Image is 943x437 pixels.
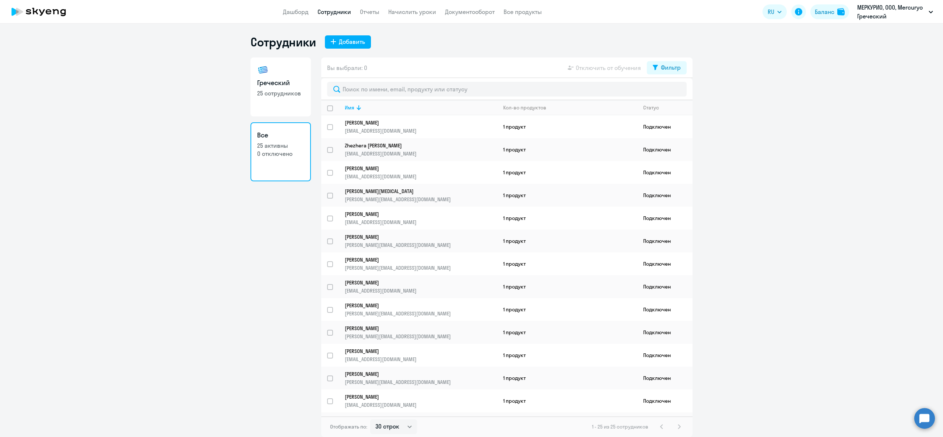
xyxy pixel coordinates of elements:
[345,196,497,203] p: [PERSON_NAME][EMAIL_ADDRESS][DOMAIN_NAME]
[497,275,637,298] td: 1 продукт
[283,8,309,15] a: Дашборд
[503,104,637,111] div: Кол-во продуктов
[497,344,637,367] td: 1 продукт
[637,298,693,321] td: Подключен
[637,321,693,344] td: Подключен
[637,161,693,184] td: Подключен
[345,402,497,408] p: [EMAIL_ADDRESS][DOMAIN_NAME]
[810,4,849,19] button: Балансbalance
[345,256,487,263] p: [PERSON_NAME]
[445,8,495,15] a: Документооборот
[837,8,845,15] img: balance
[345,119,487,126] p: [PERSON_NAME]
[497,184,637,207] td: 1 продукт
[345,119,497,134] a: [PERSON_NAME][EMAIL_ADDRESS][DOMAIN_NAME]
[327,82,687,97] input: Поиск по имени, email, продукту или статусу
[497,412,637,435] td: 1 продукт
[853,3,937,21] button: МЕРКУРИО, ООО, Mercuryo Греческий
[330,423,367,430] span: Отображать по:
[345,173,497,180] p: [EMAIL_ADDRESS][DOMAIN_NAME]
[345,356,497,363] p: [EMAIL_ADDRESS][DOMAIN_NAME]
[497,252,637,275] td: 1 продукт
[345,348,497,363] a: [PERSON_NAME][EMAIL_ADDRESS][DOMAIN_NAME]
[763,4,787,19] button: RU
[497,207,637,230] td: 1 продукт
[339,37,365,46] div: Добавить
[257,89,304,97] p: 25 сотрудников
[637,184,693,207] td: Подключен
[345,394,487,400] p: [PERSON_NAME]
[257,141,304,150] p: 25 активны
[257,150,304,158] p: 0 отключено
[345,302,487,309] p: [PERSON_NAME]
[637,230,693,252] td: Подключен
[345,256,497,271] a: [PERSON_NAME][PERSON_NAME][EMAIL_ADDRESS][DOMAIN_NAME]
[857,3,926,21] p: МЕРКУРИО, ООО, Mercuryo Греческий
[497,367,637,389] td: 1 продукт
[497,161,637,184] td: 1 продукт
[815,7,834,16] div: Баланс
[345,287,497,294] p: [EMAIL_ADDRESS][DOMAIN_NAME]
[345,165,497,180] a: [PERSON_NAME][EMAIL_ADDRESS][DOMAIN_NAME]
[592,423,648,430] span: 1 - 25 из 25 сотрудников
[637,412,693,435] td: Подключен
[637,207,693,230] td: Подключен
[345,150,497,157] p: [EMAIL_ADDRESS][DOMAIN_NAME]
[497,298,637,321] td: 1 продукт
[345,234,497,248] a: [PERSON_NAME][PERSON_NAME][EMAIL_ADDRESS][DOMAIN_NAME]
[257,130,304,140] h3: Все
[497,115,637,138] td: 1 продукт
[345,371,487,377] p: [PERSON_NAME]
[345,104,497,111] div: Имя
[637,138,693,161] td: Подключен
[345,188,487,195] p: [PERSON_NAME][MEDICAL_DATA]
[345,188,497,203] a: [PERSON_NAME][MEDICAL_DATA][PERSON_NAME][EMAIL_ADDRESS][DOMAIN_NAME]
[643,104,659,111] div: Статус
[637,115,693,138] td: Подключен
[345,219,497,226] p: [EMAIL_ADDRESS][DOMAIN_NAME]
[504,8,542,15] a: Все продукты
[637,344,693,367] td: Подключен
[345,127,497,134] p: [EMAIL_ADDRESS][DOMAIN_NAME]
[768,7,774,16] span: RU
[318,8,351,15] a: Сотрудники
[497,138,637,161] td: 1 продукт
[257,78,304,88] h3: Греческий
[497,230,637,252] td: 1 продукт
[345,234,487,240] p: [PERSON_NAME]
[388,8,436,15] a: Начислить уроки
[647,61,687,74] button: Фильтр
[345,211,497,226] a: [PERSON_NAME][EMAIL_ADDRESS][DOMAIN_NAME]
[345,279,487,286] p: [PERSON_NAME]
[345,165,487,172] p: [PERSON_NAME]
[637,252,693,275] td: Подключен
[250,57,311,116] a: Греческий25 сотрудников
[637,275,693,298] td: Подключен
[345,211,487,217] p: [PERSON_NAME]
[345,142,497,157] a: Zhezhera [PERSON_NAME][EMAIL_ADDRESS][DOMAIN_NAME]
[345,325,487,332] p: [PERSON_NAME]
[250,35,316,49] h1: Сотрудники
[345,302,497,317] a: [PERSON_NAME][PERSON_NAME][EMAIL_ADDRESS][DOMAIN_NAME]
[661,63,681,72] div: Фильтр
[637,389,693,412] td: Подключен
[345,348,487,354] p: [PERSON_NAME]
[345,265,497,271] p: [PERSON_NAME][EMAIL_ADDRESS][DOMAIN_NAME]
[345,416,487,423] p: Rumiantseva Varvara
[497,389,637,412] td: 1 продукт
[497,321,637,344] td: 1 продукт
[345,279,497,294] a: [PERSON_NAME][EMAIL_ADDRESS][DOMAIN_NAME]
[345,142,487,149] p: Zhezhera [PERSON_NAME]
[637,367,693,389] td: Подключен
[250,122,311,181] a: Все25 активны0 отключено
[345,104,354,111] div: Имя
[360,8,379,15] a: Отчеты
[345,325,497,340] a: [PERSON_NAME][PERSON_NAME][EMAIL_ADDRESS][DOMAIN_NAME]
[345,242,497,248] p: [PERSON_NAME][EMAIL_ADDRESS][DOMAIN_NAME]
[503,104,546,111] div: Кол-во продуктов
[345,371,497,385] a: [PERSON_NAME][PERSON_NAME][EMAIL_ADDRESS][DOMAIN_NAME]
[325,35,371,49] button: Добавить
[345,394,497,408] a: [PERSON_NAME][EMAIL_ADDRESS][DOMAIN_NAME]
[345,310,497,317] p: [PERSON_NAME][EMAIL_ADDRESS][DOMAIN_NAME]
